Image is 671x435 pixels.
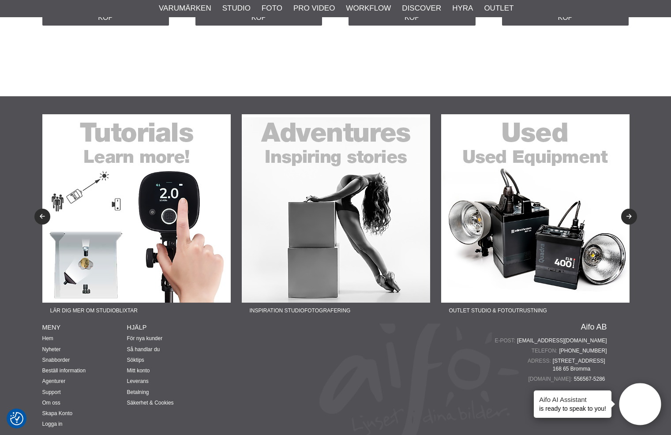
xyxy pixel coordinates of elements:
[574,375,607,383] span: 556567-5286
[127,335,163,341] a: För nya kunder
[195,10,322,26] a: Köp
[262,3,282,14] a: Foto
[42,335,53,341] a: Hem
[502,10,629,26] a: Köp
[42,410,73,416] a: Skapa Konto
[441,303,555,319] span: Outlet Studio & Fotoutrustning
[621,209,637,225] button: Next
[42,346,61,352] a: Nyheter
[528,375,574,383] span: [DOMAIN_NAME]:
[10,412,23,425] img: Revisit consent button
[127,346,160,352] a: Så handlar du
[10,411,23,427] button: Samtyckesinställningar
[127,389,149,395] a: Betalning
[534,390,611,418] div: is ready to speak to you!
[539,395,606,404] h4: Aifo AI Assistant
[495,337,517,345] span: E-post:
[42,10,169,26] a: Köp
[242,114,430,303] img: Annons:22-02F banner-sidfot-adventures.jpg
[42,323,127,332] h4: Meny
[581,323,607,331] a: Aifo AB
[452,3,473,14] a: Hyra
[484,3,514,14] a: Outlet
[441,114,630,319] a: Annons:22-03F banner-sidfot-used.jpgOutlet Studio & Fotoutrustning
[42,357,70,363] a: Snabborder
[159,3,211,14] a: Varumärken
[42,421,63,427] a: Logga in
[553,357,607,373] span: [STREET_ADDRESS] 168 65 Bromma
[559,347,607,355] a: [PHONE_NUMBER]
[127,357,144,363] a: Söktips
[42,400,60,406] a: Om oss
[127,378,149,384] a: Leverans
[127,323,212,332] h4: Hjälp
[222,3,251,14] a: Studio
[42,303,146,319] span: Lär dig mer om studioblixtar
[42,114,231,303] img: Annons:22-01F banner-sidfot-tutorials.jpg
[242,303,359,319] span: Inspiration Studiofotografering
[402,3,441,14] a: Discover
[346,3,391,14] a: Workflow
[127,367,150,374] a: Mitt konto
[528,357,553,365] span: Adress:
[34,209,50,225] button: Previous
[532,347,559,355] span: Telefon:
[441,114,630,303] img: Annons:22-03F banner-sidfot-used.jpg
[517,337,607,345] a: [EMAIL_ADDRESS][DOMAIN_NAME]
[127,400,174,406] a: Säkerhet & Cookies
[42,389,61,395] a: Support
[42,378,66,384] a: Agenturer
[293,3,335,14] a: Pro Video
[42,114,231,319] a: Annons:22-01F banner-sidfot-tutorials.jpgLär dig mer om studioblixtar
[242,114,430,319] a: Annons:22-02F banner-sidfot-adventures.jpgInspiration Studiofotografering
[42,367,86,374] a: Beställ information
[349,10,476,26] a: Köp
